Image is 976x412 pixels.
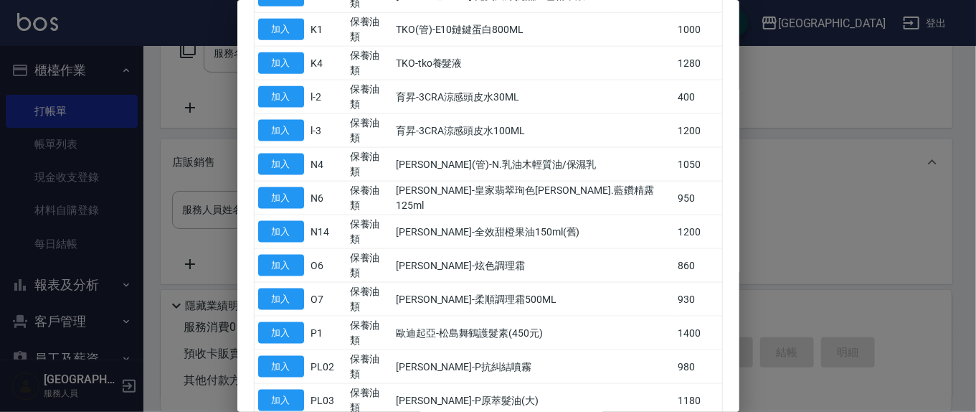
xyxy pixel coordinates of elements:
[392,283,675,317] td: [PERSON_NAME]-柔順調理霜500ML
[346,249,392,283] td: 保養油類
[258,120,304,142] button: 加入
[346,148,392,182] td: 保養油類
[675,148,722,182] td: 1050
[392,215,675,249] td: [PERSON_NAME]-全效甜橙果油150ml(舊)
[675,114,722,148] td: 1200
[675,317,722,350] td: 1400
[392,13,675,47] td: TKO(管)-E10鏈鍵蛋白800ML
[258,187,304,210] button: 加入
[392,47,675,80] td: TKO-tko養髮液
[392,249,675,283] td: [PERSON_NAME]-炫色調理霜
[308,249,346,283] td: O6
[258,322,304,345] button: 加入
[346,80,392,114] td: 保養油類
[675,283,722,317] td: 930
[346,215,392,249] td: 保養油類
[258,19,304,41] button: 加入
[346,350,392,384] td: 保養油類
[346,317,392,350] td: 保養油類
[308,13,346,47] td: K1
[675,80,722,114] td: 400
[308,182,346,215] td: N6
[675,13,722,47] td: 1000
[346,283,392,317] td: 保養油類
[675,215,722,249] td: 1200
[675,182,722,215] td: 950
[392,182,675,215] td: [PERSON_NAME]-皇家翡翠珣色[PERSON_NAME].藍鑽精露125ml
[308,114,346,148] td: l-3
[346,13,392,47] td: 保養油類
[392,114,675,148] td: 育昇-3CRA涼感頭皮水100ML
[675,249,722,283] td: 860
[308,317,346,350] td: P1
[308,148,346,182] td: N4
[392,350,675,384] td: [PERSON_NAME]-P抗糾結噴霧
[308,47,346,80] td: K4
[675,47,722,80] td: 1280
[675,350,722,384] td: 980
[258,390,304,412] button: 加入
[392,148,675,182] td: [PERSON_NAME](管)-N.乳油木輕質油/保濕乳
[346,47,392,80] td: 保養油類
[308,215,346,249] td: N14
[308,350,346,384] td: PL02
[258,154,304,176] button: 加入
[392,317,675,350] td: 歐迪起亞-松島舞鶴護髮素(450元)
[258,52,304,75] button: 加入
[258,221,304,243] button: 加入
[346,182,392,215] td: 保養油類
[258,86,304,108] button: 加入
[258,356,304,378] button: 加入
[346,114,392,148] td: 保養油類
[392,80,675,114] td: 育昇-3CRA涼感頭皮水30ML
[308,283,346,317] td: O7
[258,255,304,277] button: 加入
[308,80,346,114] td: l-2
[258,289,304,311] button: 加入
